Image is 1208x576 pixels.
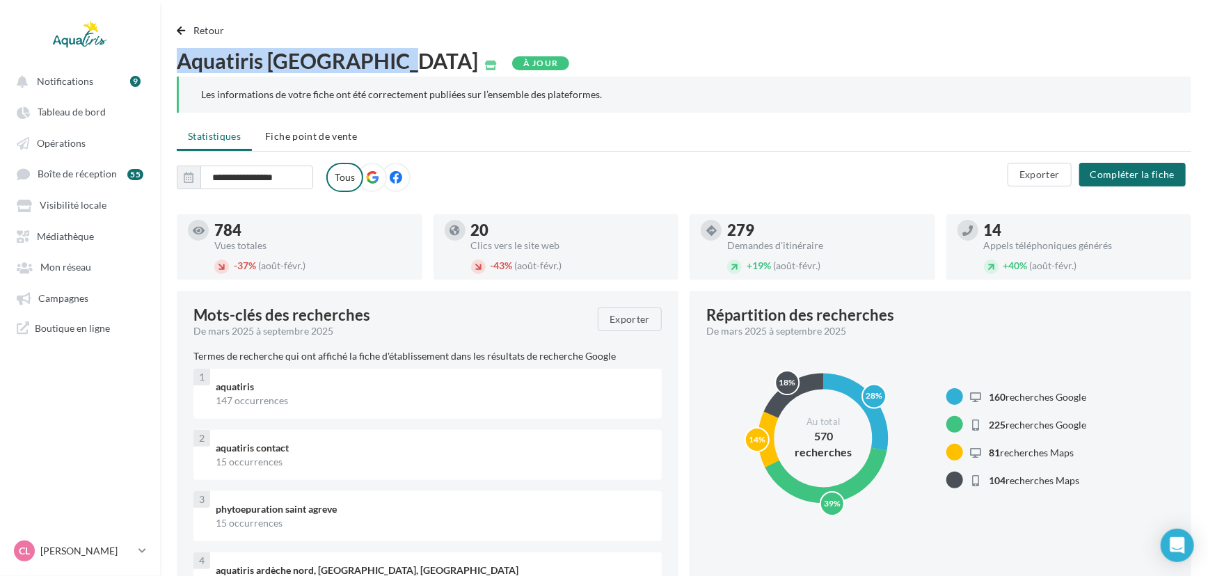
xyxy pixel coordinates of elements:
div: 3 [193,491,210,508]
span: 104 [990,474,1006,486]
div: Clics vers le site web [471,241,668,250]
a: Visibilité locale [8,192,152,217]
p: [PERSON_NAME] [40,544,133,558]
div: 1 [193,369,210,385]
span: CL [19,544,30,558]
span: recherches Google [990,419,1087,431]
span: + [747,259,752,271]
span: (août-févr.) [1030,259,1077,271]
a: CL [PERSON_NAME] [11,538,149,564]
div: 55 [127,169,143,180]
span: 19% [747,259,771,271]
span: Retour [193,24,225,36]
button: Compléter la fiche [1079,163,1186,186]
p: Termes de recherche qui ont affiché la fiche d'établissement dans les résultats de recherche Google [193,349,662,363]
span: recherches Google [990,391,1087,403]
a: Compléter la fiche [1074,168,1191,179]
a: Boîte de réception 55 [8,161,152,186]
div: 147 occurrences [216,394,651,408]
a: Médiathèque [8,223,152,248]
span: Boutique en ligne [35,321,110,335]
a: Mon réseau [8,254,152,279]
div: Répartition des recherches [706,307,894,323]
span: Tableau de bord [38,106,106,118]
div: De mars 2025 à septembre 2025 [193,324,587,338]
span: Visibilité locale [40,200,106,211]
span: Fiche point de vente [265,130,357,142]
span: 225 [990,419,1006,431]
label: Tous [326,163,363,192]
a: Campagnes [8,285,152,310]
span: 40% [1003,259,1028,271]
div: 784 [214,223,411,238]
span: Aquatiris [GEOGRAPHIC_DATA] [177,50,478,71]
div: 15 occurrences [216,516,651,530]
span: recherches Maps [990,474,1080,486]
div: Open Intercom Messenger [1161,529,1194,562]
div: 9 [130,76,141,87]
div: 15 occurrences [216,455,651,469]
button: Notifications 9 [8,68,146,93]
span: Mon réseau [40,262,91,273]
span: Mots-clés des recherches [193,307,370,323]
span: + [1003,259,1009,271]
div: 14 [984,223,1181,238]
span: 81 [990,447,1001,458]
button: Retour [177,22,230,39]
div: 4 [193,552,210,569]
div: aquatiris contact [216,441,651,455]
span: - [234,259,237,271]
div: Les informations de votre fiche ont été correctement publiées sur l’ensemble des plateformes. [201,88,1169,102]
span: 43% [491,259,513,271]
div: phytoepuration saint agreve [216,502,651,516]
span: Campagnes [38,292,88,304]
div: 2 [193,430,210,447]
div: Vues totales [214,241,411,250]
span: (août-févr.) [258,259,305,271]
span: 160 [990,391,1006,403]
span: - [491,259,494,271]
span: Boîte de réception [38,168,117,180]
span: (août-févr.) [773,259,820,271]
div: 20 [471,223,668,238]
a: Opérations [8,130,152,155]
div: 279 [727,223,924,238]
div: À jour [512,56,569,70]
div: aquatiris [216,380,651,394]
span: Notifications [37,75,93,87]
span: recherches Maps [990,447,1074,458]
div: Appels téléphoniques générés [984,241,1181,250]
span: 37% [234,259,256,271]
span: Opérations [37,137,86,149]
a: Tableau de bord [8,99,152,124]
div: De mars 2025 à septembre 2025 [706,324,1163,338]
a: Boutique en ligne [8,316,152,340]
span: Médiathèque [37,230,94,242]
div: Demandes d'itinéraire [727,241,924,250]
button: Exporter [598,307,662,331]
span: (août-févr.) [515,259,562,271]
button: Exporter [1008,163,1072,186]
